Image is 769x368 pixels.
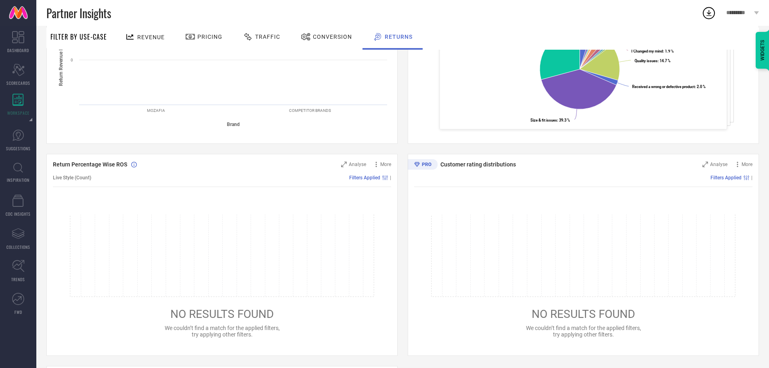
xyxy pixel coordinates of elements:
text: MOZAFIA [147,108,165,113]
tspan: Size & fit issues [530,118,557,122]
text: : 2.0 % [632,84,706,89]
text: : 14.7 % [635,59,671,63]
div: Open download list [702,6,716,20]
span: Return Percentage Wise ROS [53,161,127,168]
span: COLLECTIONS [6,244,30,250]
span: Filters Applied [349,175,380,181]
tspan: Received a wrong or defective product [632,84,695,89]
span: Revenue [137,34,165,40]
span: FWD [15,309,22,315]
span: Filter By Use-Case [50,32,107,42]
span: | [751,175,752,181]
span: Filters Applied [710,175,742,181]
span: TRENDS [11,276,25,282]
tspan: Brand [227,122,240,127]
span: More [380,162,391,167]
span: Pricing [197,34,222,40]
span: Analyse [710,162,727,167]
span: CDC INSIGHTS [6,211,31,217]
tspan: Quality issues [635,59,658,63]
span: SUGGESTIONS [6,145,31,151]
span: Partner Insights [46,5,111,21]
span: SCORECARDS [6,80,30,86]
tspan: I Changed my mind [631,49,663,53]
tspan: Return Revenue Percent [58,34,64,86]
span: Live Style (Count) [53,175,91,181]
span: INSPIRATION [7,177,29,183]
span: We couldn’t find a match for the applied filters, try applying other filters. [526,325,641,338]
text: : 1.9 % [631,49,674,53]
span: We couldn’t find a match for the applied filters, try applying other filters. [165,325,280,338]
span: Conversion [313,34,352,40]
text: 0 [71,58,73,62]
text: COMPETITOR BRANDS [289,108,331,113]
span: NO RESULTS FOUND [532,307,635,321]
span: WORKSPACE [7,110,29,116]
span: More [742,162,752,167]
svg: Zoom [341,162,347,167]
text: : 39.3 % [530,118,570,122]
span: Returns [385,34,413,40]
div: Premium [408,159,438,171]
span: Customer rating distributions [440,161,516,168]
span: DASHBOARD [7,47,29,53]
span: Analyse [349,162,366,167]
svg: Zoom [702,162,708,167]
span: Traffic [255,34,280,40]
span: NO RESULTS FOUND [170,307,274,321]
span: | [390,175,391,181]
